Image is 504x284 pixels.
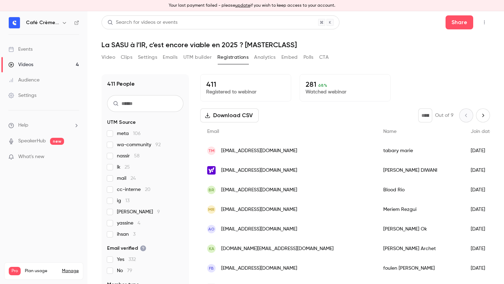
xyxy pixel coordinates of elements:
[208,206,215,213] span: MR
[8,46,33,53] div: Events
[235,2,250,9] button: update
[206,88,285,95] p: Registered to webinar
[318,83,327,88] span: 68 %
[376,239,464,258] div: [PERSON_NAME] Archet
[8,92,36,99] div: Settings
[221,206,297,213] span: [EMAIL_ADDRESS][DOMAIN_NAME]
[303,52,314,63] button: Polls
[208,226,215,232] span: AO
[117,130,141,137] span: meta
[254,52,276,63] button: Analytics
[138,221,140,226] span: 4
[206,80,285,88] p: 411
[18,122,28,129] span: Help
[9,17,20,28] img: Café Crème Club
[117,152,140,159] span: nassir
[127,268,132,273] span: 79
[117,175,136,182] span: mail
[26,19,59,26] h6: Café Crème Club
[376,219,464,239] div: [PERSON_NAME] Ok
[133,131,141,136] span: 106
[306,80,385,88] p: 281
[221,245,334,253] span: [DOMAIN_NAME][EMAIL_ADDRESS][DOMAIN_NAME]
[221,226,297,233] span: [EMAIL_ADDRESS][DOMAIN_NAME]
[125,198,129,203] span: 13
[138,52,157,63] button: Settings
[464,141,499,161] div: [DATE]
[464,219,499,239] div: [DATE]
[131,176,136,181] span: 24
[209,246,214,252] span: KA
[376,258,464,278] div: foulen [PERSON_NAME]
[479,17,490,28] button: Top Bar Actions
[117,220,140,227] span: yassine
[471,129,492,134] span: Join date
[50,138,64,145] span: new
[125,165,130,170] span: 25
[9,267,21,275] span: Pro
[319,52,329,63] button: CTA
[157,210,160,214] span: 9
[464,200,499,219] div: [DATE]
[376,180,464,200] div: Blood Rio
[306,88,385,95] p: Watched webinar
[8,77,40,84] div: Audience
[217,52,248,63] button: Registrations
[107,19,177,26] div: Search for videos or events
[25,268,58,274] span: Plan usage
[464,258,499,278] div: [DATE]
[221,147,297,155] span: [EMAIL_ADDRESS][DOMAIN_NAME]
[376,200,464,219] div: Meriem Rezgui
[200,108,259,122] button: Download CSV
[376,161,464,180] div: [PERSON_NAME] DIWANI
[207,129,219,134] span: Email
[207,166,216,175] img: yahoo.fr
[464,180,499,200] div: [DATE]
[155,142,161,147] span: 92
[18,153,44,161] span: What's new
[221,186,297,194] span: [EMAIL_ADDRESS][DOMAIN_NAME]
[209,265,214,271] span: fb
[221,265,297,272] span: [EMAIL_ADDRESS][DOMAIN_NAME]
[8,61,33,68] div: Videos
[163,52,177,63] button: Emails
[18,137,46,145] a: SpeakerHub
[117,164,130,171] span: lk
[133,232,135,237] span: 3
[107,80,135,88] h1: 411 People
[117,208,160,215] span: [PERSON_NAME]
[117,256,136,263] span: Yes
[62,268,79,274] a: Manage
[383,129,397,134] span: Name
[464,161,499,180] div: [DATE]
[107,245,146,252] span: Email verified
[121,52,132,63] button: Clips
[221,167,297,174] span: [EMAIL_ADDRESS][DOMAIN_NAME]
[169,2,335,9] p: Your last payment failed - please if you wish to keep access to your account.
[101,52,115,63] button: Video
[117,267,132,274] span: No
[376,141,464,161] div: tabary marie
[208,148,215,154] span: tm
[183,52,212,63] button: UTM builder
[134,154,140,158] span: 58
[128,257,136,262] span: 332
[446,15,473,29] button: Share
[117,186,150,193] span: cc-interne
[117,141,161,148] span: wa-community
[281,52,298,63] button: Embed
[101,41,490,49] h1: La SASU à l’IR, c’est encore viable en 2025 ? [MASTERCLASS]
[464,239,499,258] div: [DATE]
[435,112,454,119] p: Out of 9
[117,197,129,204] span: ig
[107,119,136,126] span: UTM Source
[209,187,214,193] span: BR
[145,187,150,192] span: 20
[117,231,135,238] span: ihsan
[71,154,79,160] iframe: Noticeable Trigger
[8,122,79,129] li: help-dropdown-opener
[476,108,490,122] button: Next page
